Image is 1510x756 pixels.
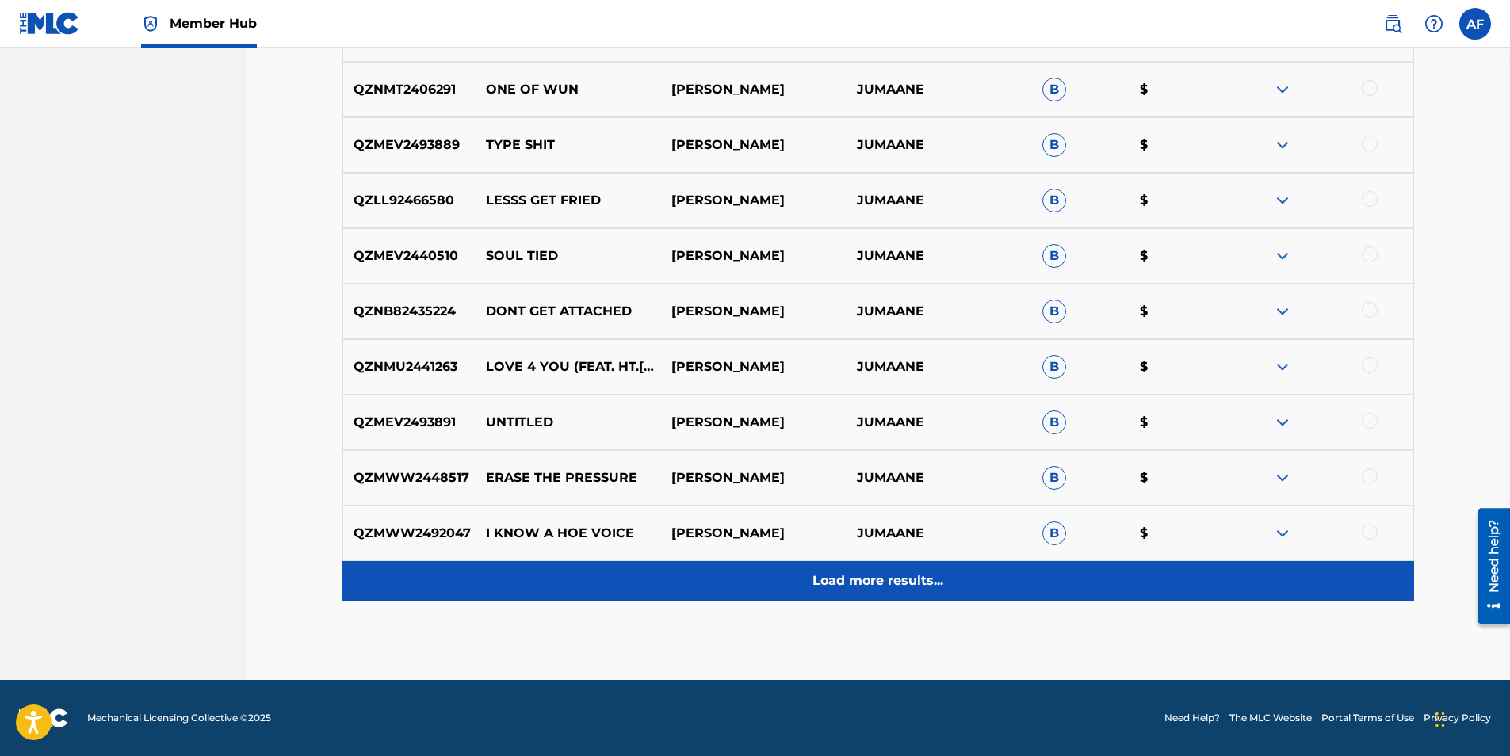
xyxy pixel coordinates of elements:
[1273,413,1292,432] img: expand
[847,468,1032,487] p: JUMAANE
[1042,189,1066,212] span: B
[661,468,847,487] p: [PERSON_NAME]
[476,468,661,487] p: ERASE THE PRESSURE
[343,80,476,99] p: QZNMT2406291
[1273,80,1292,99] img: expand
[1042,300,1066,323] span: B
[661,80,847,99] p: [PERSON_NAME]
[343,136,476,155] p: QZMEV2493889
[1042,521,1066,545] span: B
[343,246,476,265] p: QZMEV2440510
[847,191,1032,210] p: JUMAANE
[343,357,476,376] p: QZNMU2441263
[1321,711,1414,725] a: Portal Terms of Use
[19,708,68,727] img: logo
[476,524,661,543] p: I KNOW A HOE VOICE
[847,246,1032,265] p: JUMAANE
[87,711,271,725] span: Mechanical Licensing Collective © 2025
[343,413,476,432] p: QZMEV2493891
[1418,8,1450,40] div: Help
[19,12,80,35] img: MLC Logo
[661,246,847,265] p: [PERSON_NAME]
[141,14,160,33] img: Top Rightsholder
[1130,468,1228,487] p: $
[1424,711,1491,725] a: Privacy Policy
[1431,680,1510,756] iframe: Chat Widget
[476,357,661,376] p: LOVE 4 YOU (FEAT. HT.[PERSON_NAME])
[1273,468,1292,487] img: expand
[1273,191,1292,210] img: expand
[476,246,661,265] p: SOUL TIED
[661,413,847,432] p: [PERSON_NAME]
[661,357,847,376] p: [PERSON_NAME]
[1424,14,1443,33] img: help
[847,80,1032,99] p: JUMAANE
[1130,246,1228,265] p: $
[661,524,847,543] p: [PERSON_NAME]
[661,302,847,321] p: [PERSON_NAME]
[1042,78,1066,101] span: B
[343,191,476,210] p: QZLL92466580
[1130,80,1228,99] p: $
[661,136,847,155] p: [PERSON_NAME]
[1130,191,1228,210] p: $
[476,80,661,99] p: ONE OF WUN
[1435,696,1445,743] div: Drag
[847,524,1032,543] p: JUMAANE
[170,14,257,32] span: Member Hub
[1130,413,1228,432] p: $
[1130,136,1228,155] p: $
[1130,524,1228,543] p: $
[1377,8,1409,40] a: Public Search
[1229,711,1312,725] a: The MLC Website
[1273,246,1292,265] img: expand
[476,191,661,210] p: LESSS GET FRIED
[1130,302,1228,321] p: $
[476,136,661,155] p: TYPE SHIT
[343,302,476,321] p: QZNB82435224
[1273,524,1292,543] img: expand
[1273,136,1292,155] img: expand
[343,524,476,543] p: QZMWW2492047
[847,136,1032,155] p: JUMAANE
[847,357,1032,376] p: JUMAANE
[1273,302,1292,321] img: expand
[1466,502,1510,630] iframe: Resource Center
[812,571,943,590] p: Load more results...
[661,191,847,210] p: [PERSON_NAME]
[1042,410,1066,434] span: B
[1273,357,1292,376] img: expand
[1130,357,1228,376] p: $
[1383,14,1402,33] img: search
[343,468,476,487] p: QZMWW2448517
[1164,711,1220,725] a: Need Help?
[1459,8,1491,40] div: User Menu
[1042,244,1066,268] span: B
[847,302,1032,321] p: JUMAANE
[1042,466,1066,490] span: B
[476,302,661,321] p: DONT GET ATTACHED
[1042,355,1066,379] span: B
[847,413,1032,432] p: JUMAANE
[476,413,661,432] p: UNTITLED
[1042,133,1066,157] span: B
